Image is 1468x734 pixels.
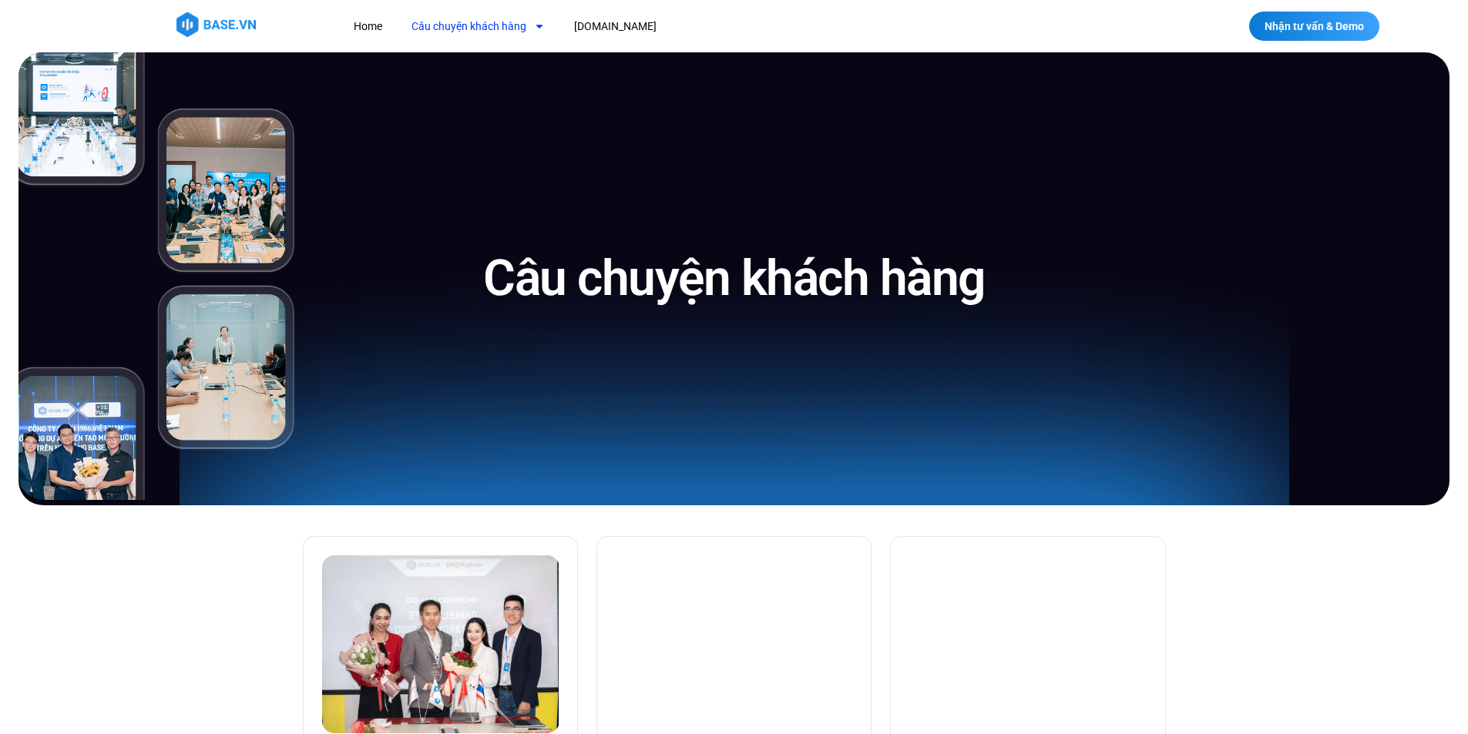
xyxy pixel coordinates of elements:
[1265,21,1364,32] span: Nhận tư vấn & Demo
[400,12,556,41] a: Câu chuyện khách hàng
[563,12,668,41] a: [DOMAIN_NAME]
[342,12,939,41] nav: Menu
[1249,12,1379,41] a: Nhận tư vấn & Demo
[483,246,985,310] h1: Câu chuyện khách hàng
[342,12,394,41] a: Home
